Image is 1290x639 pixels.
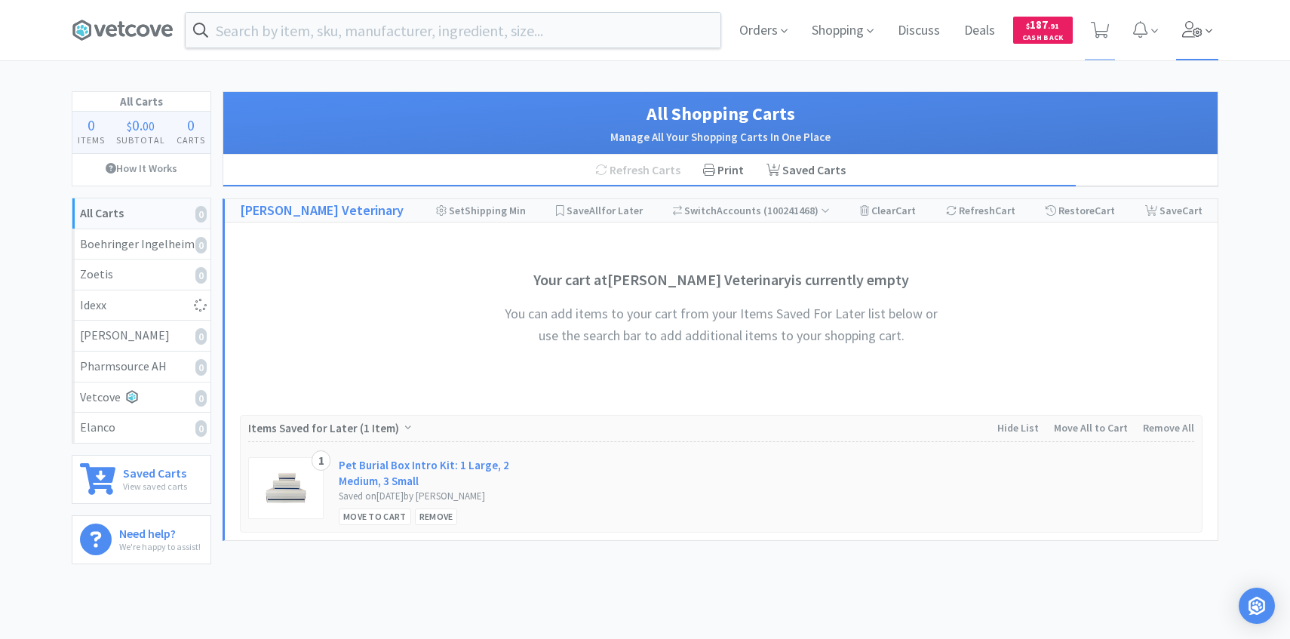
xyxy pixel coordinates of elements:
[111,133,171,147] h4: Subtotal
[111,118,171,133] div: .
[186,13,720,48] input: Search by item, sku, manufacturer, ingredient, size...
[1022,34,1064,44] span: Cash Back
[1145,199,1202,222] div: Save
[684,204,717,217] span: Switch
[1095,204,1115,217] span: Cart
[195,206,207,223] i: 0
[1239,588,1275,624] div: Open Intercom Messenger
[80,205,124,220] strong: All Carts
[88,115,95,134] span: 0
[72,133,111,147] h4: Items
[123,463,187,479] h6: Saved Carts
[692,155,755,186] div: Print
[589,204,601,217] span: All
[123,479,187,493] p: View saved carts
[195,420,207,437] i: 0
[1026,21,1030,31] span: $
[1046,199,1115,222] div: Restore
[195,267,207,284] i: 0
[312,450,330,472] div: 1
[80,388,203,407] div: Vetcove
[263,465,309,511] img: bf89f555ea62416cb64fa63e327c9c55_71277.jpeg
[195,237,207,253] i: 0
[132,115,140,134] span: 0
[72,154,210,183] a: How It Works
[339,508,411,524] div: Move to Cart
[80,357,203,376] div: Pharmsource AH
[80,326,203,346] div: [PERSON_NAME]
[72,382,210,413] a: Vetcove0
[761,204,830,217] span: ( 100241468 )
[995,204,1015,217] span: Cart
[1143,421,1194,435] span: Remove All
[1054,421,1128,435] span: Move All to Cart
[72,198,210,229] a: All Carts0
[72,455,211,504] a: Saved CartsView saved carts
[143,118,155,134] span: 00
[72,321,210,352] a: [PERSON_NAME]0
[958,24,1001,38] a: Deals
[946,199,1015,222] div: Refresh
[119,539,201,554] p: We're happy to assist!
[195,359,207,376] i: 0
[415,508,458,524] div: Remove
[860,199,916,222] div: Clear
[127,118,132,134] span: $
[1026,17,1059,32] span: 187
[997,421,1039,435] span: Hide List
[339,457,554,489] a: Pet Burial Box Intro Kit: 1 Large, 2 Medium, 3 Small
[248,421,403,435] span: Items Saved for Later ( )
[187,115,195,134] span: 0
[72,260,210,290] a: Zoetis0
[80,265,203,284] div: Zoetis
[495,268,948,292] h3: Your cart at [PERSON_NAME] Veterinary is currently empty
[1013,10,1073,51] a: $187.91Cash Back
[892,24,946,38] a: Discuss
[673,199,831,222] div: Accounts
[72,92,210,112] h1: All Carts
[195,328,207,345] i: 0
[436,199,526,222] div: Shipping Min
[72,290,210,321] a: Idexx
[1182,204,1202,217] span: Cart
[72,229,210,260] a: Boehringer Ingelheim0
[80,296,203,315] div: Idexx
[195,390,207,407] i: 0
[1048,21,1059,31] span: . 91
[238,128,1202,146] h2: Manage All Your Shopping Carts In One Place
[364,421,395,435] span: 1 Item
[80,235,203,254] div: Boehringer Ingelheim
[895,204,916,217] span: Cart
[238,100,1202,128] h1: All Shopping Carts
[339,489,554,505] div: Saved on [DATE] by [PERSON_NAME]
[72,352,210,382] a: Pharmsource AH0
[567,204,643,217] span: Save for Later
[755,155,857,186] a: Saved Carts
[495,303,948,347] h4: You can add items to your cart from your Items Saved For Later list below or use the search bar t...
[80,418,203,438] div: Elanco
[72,413,210,443] a: Elanco0
[170,133,210,147] h4: Carts
[584,155,692,186] div: Refresh Carts
[119,524,201,539] h6: Need help?
[240,200,404,222] a: [PERSON_NAME] Veterinary
[449,204,465,217] span: Set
